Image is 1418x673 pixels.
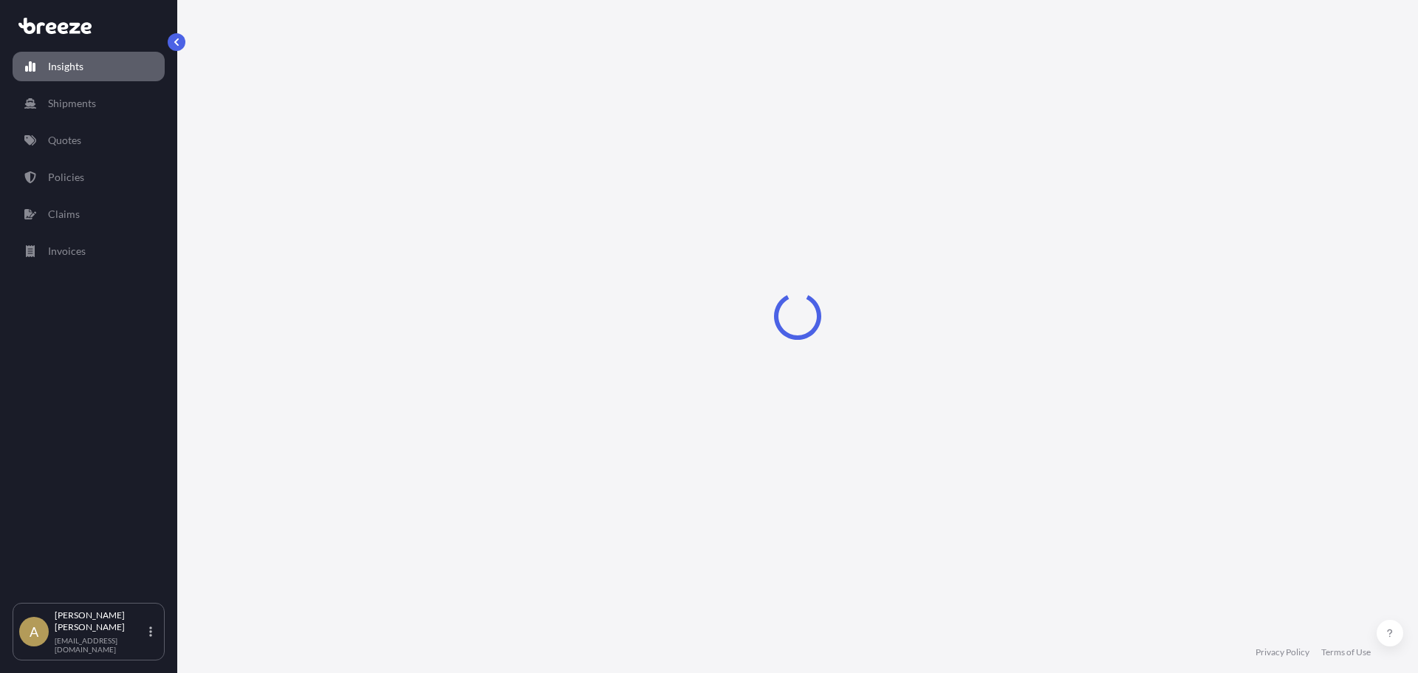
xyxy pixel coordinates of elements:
a: Quotes [13,126,165,155]
a: Terms of Use [1321,646,1371,658]
p: [EMAIL_ADDRESS][DOMAIN_NAME] [55,636,146,654]
a: Claims [13,199,165,229]
p: Insights [48,59,83,74]
p: [PERSON_NAME] [PERSON_NAME] [55,609,146,633]
span: A [30,624,38,639]
a: Policies [13,163,165,192]
p: Policies [48,170,84,185]
a: Privacy Policy [1256,646,1309,658]
p: Shipments [48,96,96,111]
p: Claims [48,207,80,222]
p: Quotes [48,133,81,148]
a: Invoices [13,236,165,266]
p: Invoices [48,244,86,259]
a: Shipments [13,89,165,118]
a: Insights [13,52,165,81]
